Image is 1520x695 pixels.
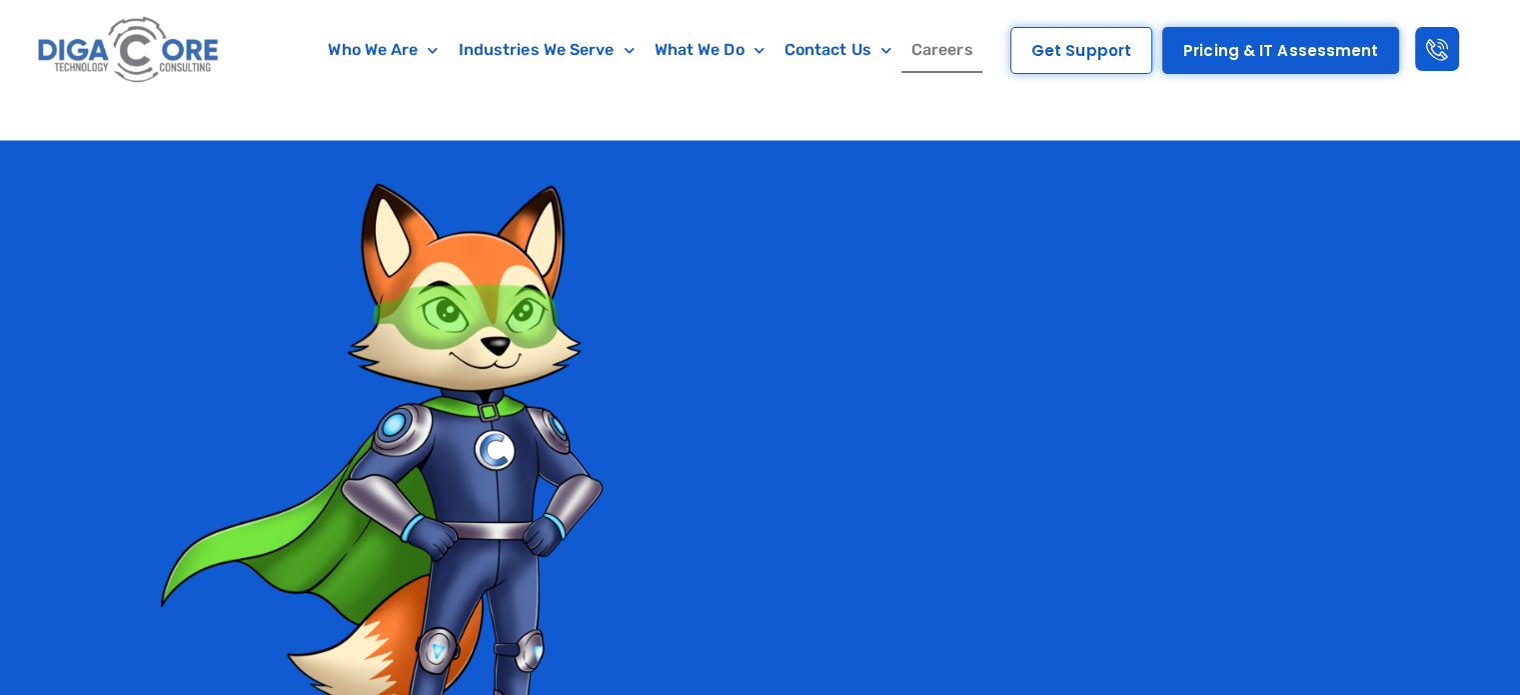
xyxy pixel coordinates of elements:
span: Get Support [1031,43,1131,58]
a: Contact Us [774,27,901,73]
a: Careers [901,27,983,73]
a: Pricing & IT Assessment [1162,27,1399,74]
a: Get Support [1010,27,1152,74]
span: Pricing & IT Assessment [1183,43,1378,58]
a: Who We Are [318,27,448,73]
a: Industries We Serve [449,27,645,73]
a: What We Do [645,27,774,73]
nav: Menu [305,27,996,73]
img: Digacore logo 1 [33,10,225,91]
